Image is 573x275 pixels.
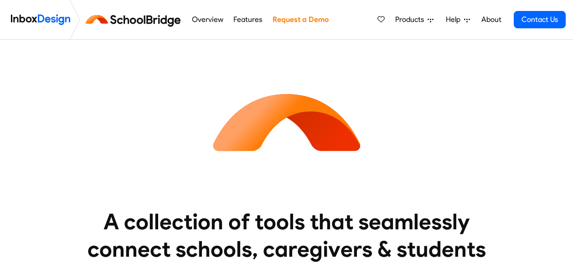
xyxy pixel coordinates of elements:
a: Help [442,11,474,29]
a: About [479,11,504,29]
a: Request a Demo [270,11,331,29]
a: Features [231,11,265,29]
span: Help [446,14,464,25]
img: schoolbridge logo [84,9,186,31]
img: icon_schoolbridge.svg [205,40,369,204]
a: Overview [189,11,226,29]
span: Products [395,14,428,25]
heading: A collection of tools that seamlessly connect schools, caregivers & students [70,208,503,263]
a: Products [392,11,437,29]
a: Contact Us [514,11,566,28]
